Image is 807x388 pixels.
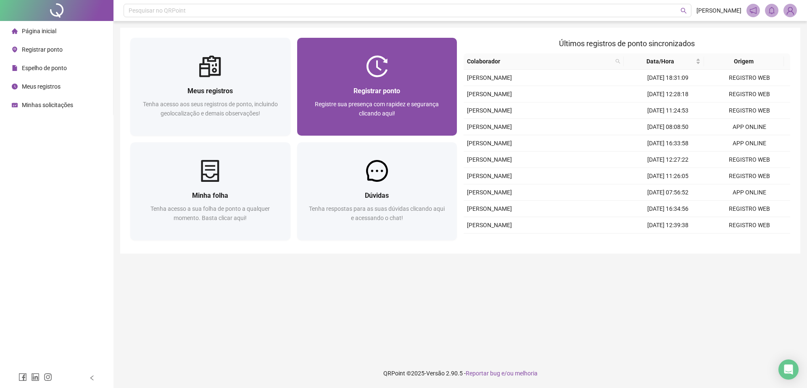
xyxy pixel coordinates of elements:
td: [DATE] 16:34:56 [627,201,709,217]
span: Colaborador [467,57,612,66]
td: [DATE] 18:31:09 [627,70,709,86]
span: search [680,8,687,14]
span: home [12,28,18,34]
span: left [89,375,95,381]
span: schedule [12,102,18,108]
td: APP ONLINE [709,135,790,152]
img: 87289 [784,4,796,17]
span: Reportar bug e/ou melhoria [466,370,538,377]
span: [PERSON_NAME] [467,107,512,114]
span: environment [12,47,18,52]
span: [PERSON_NAME] [467,205,512,212]
span: Página inicial [22,28,56,34]
span: bell [768,7,775,14]
span: Dúvidas [365,191,389,199]
td: REGISTRO WEB [709,168,790,184]
span: [PERSON_NAME] [467,74,512,81]
span: Tenha acesso aos seus registros de ponto, incluindo geolocalização e demais observações! [143,101,278,117]
span: [PERSON_NAME] [467,222,512,228]
td: [DATE] 08:08:50 [627,119,709,135]
td: REGISTRO WEB [709,233,790,250]
td: APP ONLINE [709,119,790,135]
td: REGISTRO WEB [709,102,790,119]
td: [DATE] 12:28:18 [627,86,709,102]
span: Tenha respostas para as suas dúvidas clicando aqui e acessando o chat! [309,205,445,221]
span: [PERSON_NAME] [467,156,512,163]
span: [PERSON_NAME] [696,6,741,15]
span: [PERSON_NAME] [467,173,512,179]
td: [DATE] 16:33:58 [627,135,709,152]
footer: QRPoint © 2025 - 2.90.5 - [113,359,807,388]
span: Registrar ponto [22,46,63,53]
th: Origem [704,53,784,70]
span: instagram [44,373,52,381]
a: DúvidasTenha respostas para as suas dúvidas clicando aqui e acessando o chat! [297,142,457,240]
td: [DATE] 11:26:05 [627,168,709,184]
span: [PERSON_NAME] [467,91,512,97]
span: [PERSON_NAME] [467,123,512,130]
span: Registrar ponto [353,87,400,95]
span: Tenha acesso a sua folha de ponto a qualquer momento. Basta clicar aqui! [150,205,270,221]
td: APP ONLINE [709,184,790,201]
span: Minhas solicitações [22,102,73,108]
span: search [615,59,620,64]
td: [DATE] 12:39:38 [627,217,709,233]
span: Meus registros [22,83,61,90]
span: [PERSON_NAME] [467,189,512,196]
span: file [12,65,18,71]
td: [DATE] 11:24:53 [627,102,709,119]
td: [DATE] 12:27:22 [627,152,709,168]
span: notification [749,7,757,14]
span: Versão [426,370,445,377]
a: Minha folhaTenha acesso a sua folha de ponto a qualquer momento. Basta clicar aqui! [130,142,290,240]
td: REGISTRO WEB [709,152,790,168]
span: Últimos registros de ponto sincronizados [559,39,695,48]
td: REGISTRO WEB [709,217,790,233]
span: Meus registros [187,87,233,95]
span: facebook [18,373,27,381]
span: [PERSON_NAME] [467,140,512,147]
a: Meus registrosTenha acesso aos seus registros de ponto, incluindo geolocalização e demais observa... [130,38,290,136]
td: REGISTRO WEB [709,70,790,86]
span: search [614,55,622,68]
td: REGISTRO WEB [709,86,790,102]
span: Data/Hora [627,57,694,66]
th: Data/Hora [624,53,704,70]
td: [DATE] 07:56:52 [627,184,709,201]
span: Minha folha [192,191,228,199]
div: Open Intercom Messenger [778,359,799,380]
span: linkedin [31,373,40,381]
span: Registre sua presença com rapidez e segurança clicando aqui! [315,101,439,117]
a: Registrar pontoRegistre sua presença com rapidez e segurança clicando aqui! [297,38,457,136]
span: Espelho de ponto [22,65,67,71]
td: REGISTRO WEB [709,201,790,217]
td: [DATE] 11:24:27 [627,233,709,250]
span: clock-circle [12,84,18,89]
